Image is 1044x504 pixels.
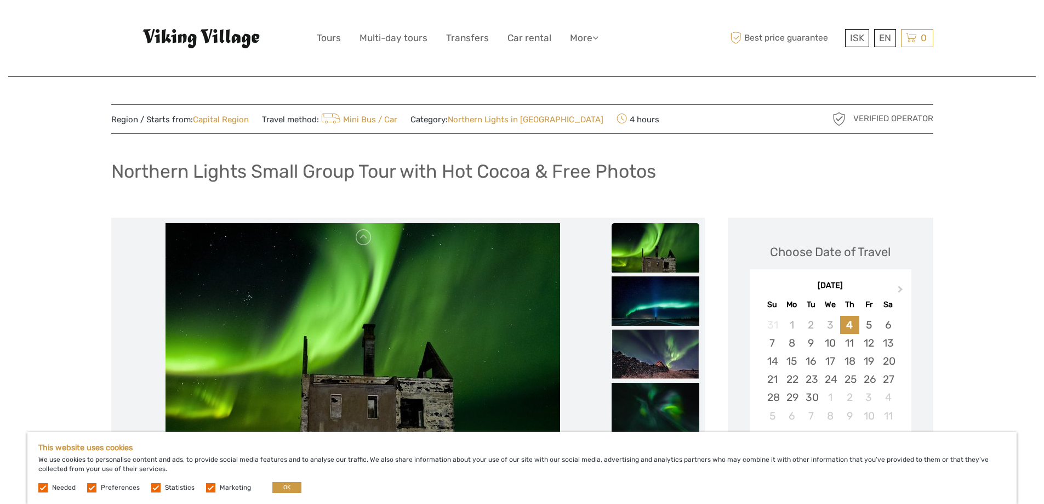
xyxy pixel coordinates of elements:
[317,30,341,46] a: Tours
[782,334,801,352] div: Choose Monday, September 8th, 2025
[878,316,898,334] div: Choose Saturday, September 6th, 2025
[878,297,898,312] div: Sa
[820,297,840,312] div: We
[763,370,782,388] div: Choose Sunday, September 21st, 2025
[878,407,898,425] div: Choose Saturday, October 11th, 2025
[360,30,427,46] a: Multi-day tours
[782,388,801,406] div: Choose Monday, September 29th, 2025
[763,388,782,406] div: Choose Sunday, September 28th, 2025
[853,113,933,124] span: Verified Operator
[801,370,820,388] div: Choose Tuesday, September 23rd, 2025
[801,352,820,370] div: Choose Tuesday, September 16th, 2025
[507,30,551,46] a: Car rental
[319,115,398,124] a: Mini Bus / Car
[782,370,801,388] div: Choose Monday, September 22nd, 2025
[410,114,603,126] span: Category:
[612,223,699,273] img: 46147ee86efc4724a1ec950ea5999eab_slider_thumbnail.jpg
[728,29,842,47] span: Best price guarantee
[782,316,801,334] div: Not available Monday, September 1st, 2025
[859,316,878,334] div: Choose Friday, September 5th, 2025
[820,388,840,406] div: Choose Wednesday, October 1st, 2025
[859,388,878,406] div: Choose Friday, October 3rd, 2025
[111,160,656,183] h1: Northern Lights Small Group Tour with Hot Cocoa & Free Photos
[101,483,140,492] label: Preferences
[617,111,659,127] span: 4 hours
[801,316,820,334] div: Not available Tuesday, September 2nd, 2025
[859,352,878,370] div: Choose Friday, September 19th, 2025
[850,32,864,43] span: ISK
[782,407,801,425] div: Choose Monday, October 6th, 2025
[612,383,699,432] img: 5c664111b7b64f21ae228e5095a4fe38_slider_thumbnail.jpg
[446,30,489,46] a: Transfers
[750,280,911,292] div: [DATE]
[878,334,898,352] div: Choose Saturday, September 13th, 2025
[878,370,898,388] div: Choose Saturday, September 27th, 2025
[840,316,859,334] div: Choose Thursday, September 4th, 2025
[612,330,699,379] img: 01b187024c8e42199293787bd472be4e_slider_thumbnail.jpg
[272,482,301,493] button: OK
[840,388,859,406] div: Choose Thursday, October 2nd, 2025
[763,334,782,352] div: Choose Sunday, September 7th, 2025
[612,276,699,326] img: bb7a6dbc640d46aabaa5423fca910887_slider_thumbnail.jpg
[830,110,848,128] img: verified_operator_grey_128.png
[859,297,878,312] div: Fr
[220,483,251,492] label: Marketing
[801,407,820,425] div: Choose Tuesday, October 7th, 2025
[919,32,928,43] span: 0
[52,483,76,492] label: Needed
[820,352,840,370] div: Choose Wednesday, September 17th, 2025
[840,370,859,388] div: Choose Thursday, September 25th, 2025
[448,115,603,124] a: Northern Lights in [GEOGRAPHIC_DATA]
[165,483,195,492] label: Statistics
[27,432,1017,504] div: We use cookies to personalise content and ads, to provide social media features and to analyse ou...
[801,388,820,406] div: Choose Tuesday, September 30th, 2025
[570,30,598,46] a: More
[142,28,263,49] img: Viking Village - Hótel Víking
[763,407,782,425] div: Choose Sunday, October 5th, 2025
[770,243,891,261] div: Choose Date of Travel
[874,29,896,47] div: EN
[782,297,801,312] div: Mo
[193,115,249,124] a: Capital Region
[893,283,910,301] button: Next Month
[859,407,878,425] div: Choose Friday, October 10th, 2025
[840,407,859,425] div: Choose Thursday, October 9th, 2025
[763,352,782,370] div: Choose Sunday, September 14th, 2025
[820,316,840,334] div: Not available Wednesday, September 3rd, 2025
[820,407,840,425] div: Choose Wednesday, October 8th, 2025
[820,370,840,388] div: Choose Wednesday, September 24th, 2025
[38,443,1006,452] h5: This website uses cookies
[111,114,249,126] span: Region / Starts from:
[801,297,820,312] div: Tu
[840,334,859,352] div: Choose Thursday, September 11th, 2025
[859,334,878,352] div: Choose Friday, September 12th, 2025
[782,352,801,370] div: Choose Monday, September 15th, 2025
[878,388,898,406] div: Choose Saturday, October 4th, 2025
[763,297,782,312] div: Su
[763,316,782,334] div: Not available Sunday, August 31st, 2025
[801,334,820,352] div: Choose Tuesday, September 9th, 2025
[753,316,908,425] div: month 2025-09
[166,223,560,486] img: 46147ee86efc4724a1ec950ea5999eab_main_slider.jpg
[859,370,878,388] div: Choose Friday, September 26th, 2025
[878,352,898,370] div: Choose Saturday, September 20th, 2025
[820,334,840,352] div: Choose Wednesday, September 10th, 2025
[840,352,859,370] div: Choose Thursday, September 18th, 2025
[262,111,398,127] span: Travel method:
[840,297,859,312] div: Th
